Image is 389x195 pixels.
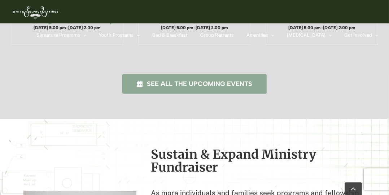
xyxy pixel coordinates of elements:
[287,33,325,37] span: [MEDICAL_DATA]
[99,23,140,47] a: Youth Programs
[152,33,188,37] span: Bed & Breakfast
[246,23,274,47] a: Amenities
[152,23,188,47] a: Bed & Breakfast
[147,80,252,88] span: See all the upcoming events
[11,2,59,22] img: White Sulphur Springs Logo
[287,23,332,47] a: [MEDICAL_DATA]
[151,148,366,174] h2: Sustain & Expand Ministry Fundraiser
[344,23,378,47] a: Get Involved
[200,23,234,47] a: Group Retreats
[36,23,378,47] nav: Main Menu Sticky
[36,23,86,47] a: Signature Programs
[99,33,134,37] span: Youth Programs
[36,33,80,37] span: Signature Programs
[246,33,268,37] span: Amenities
[122,74,267,94] a: See all the upcoming events
[200,33,234,37] span: Group Retreats
[344,33,372,37] span: Get Involved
